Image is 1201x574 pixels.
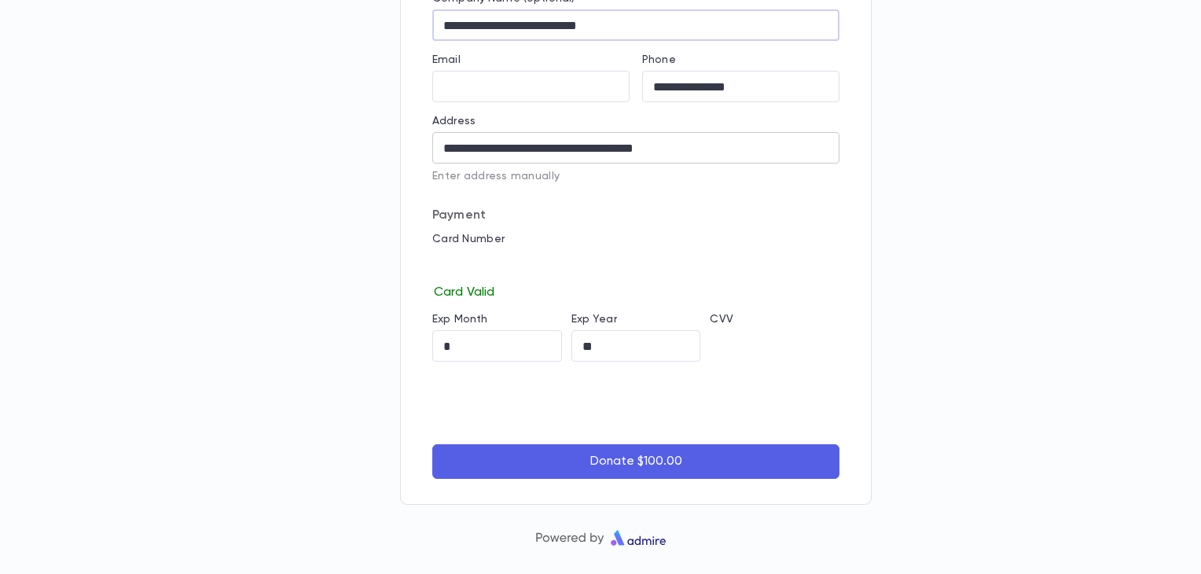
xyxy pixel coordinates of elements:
[432,281,839,300] p: Card Valid
[432,444,839,479] button: Donate $100.00
[432,250,839,281] iframe: card
[432,208,839,223] p: Payment
[642,53,676,66] label: Phone
[571,313,617,326] label: Exp Year
[710,313,839,326] p: CVV
[432,53,461,66] label: Email
[432,115,476,127] label: Address
[432,313,487,326] label: Exp Month
[710,330,839,362] iframe: cvv
[432,233,839,245] p: Card Number
[432,170,839,182] p: Enter address manually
